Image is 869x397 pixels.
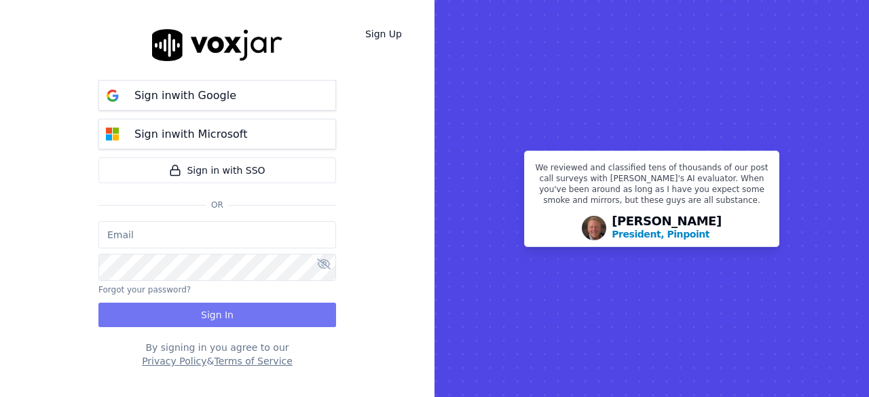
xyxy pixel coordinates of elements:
p: Sign in with Google [134,88,236,104]
button: Privacy Policy [142,354,206,368]
a: Sign Up [354,22,413,46]
input: Email [98,221,336,248]
div: By signing in you agree to our & [98,341,336,368]
img: Avatar [582,216,606,240]
img: google Sign in button [99,82,126,109]
button: Sign In [98,303,336,327]
div: [PERSON_NAME] [612,215,722,241]
button: Sign inwith Google [98,80,336,111]
p: Sign in with Microsoft [134,126,247,143]
p: President, Pinpoint [612,227,709,241]
img: microsoft Sign in button [99,121,126,148]
span: Or [206,200,229,210]
button: Terms of Service [214,354,292,368]
p: We reviewed and classified tens of thousands of our post call surveys with [PERSON_NAME]'s AI eva... [533,162,771,211]
button: Forgot your password? [98,284,191,295]
img: logo [152,29,282,61]
a: Sign in with SSO [98,157,336,183]
button: Sign inwith Microsoft [98,119,336,149]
